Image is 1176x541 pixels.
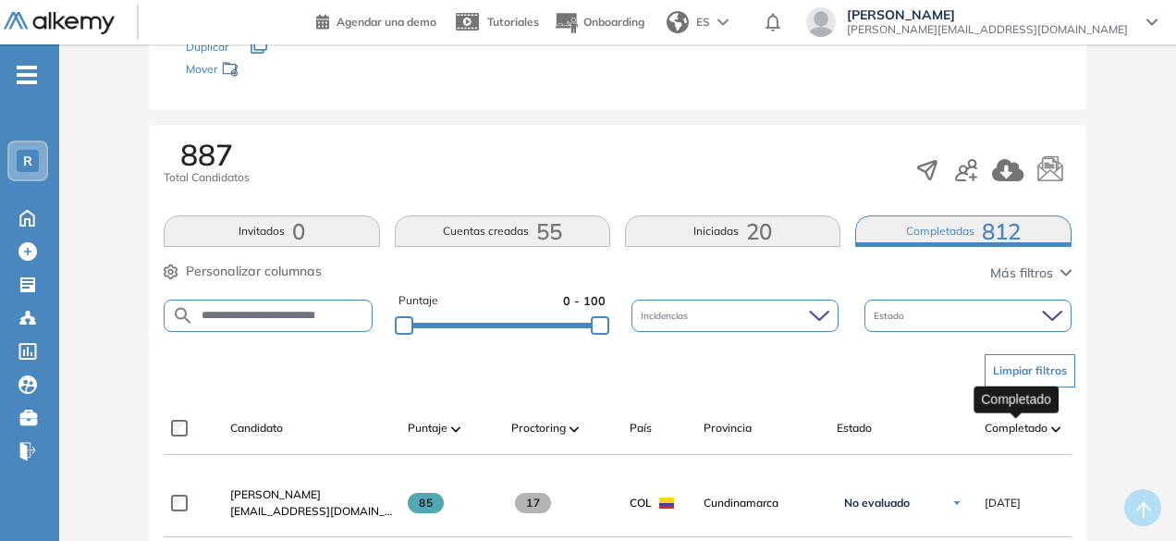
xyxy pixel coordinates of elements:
span: 887 [180,140,233,169]
button: Invitados0 [164,215,379,247]
img: [missing "en.ARROW_ALT" translation] [570,426,579,432]
span: 0 - 100 [563,292,606,310]
span: Total Candidatos [164,169,250,186]
img: Logo [4,12,115,35]
a: Agendar una demo [316,9,436,31]
span: Proctoring [511,420,566,436]
div: Completado [974,386,1059,412]
span: 17 [515,493,551,513]
img: arrow [717,18,729,26]
i: - [17,73,37,77]
span: Candidato [230,420,283,436]
span: Cundinamarca [704,495,822,511]
span: [DATE] [985,495,1021,511]
div: Mover [186,54,371,88]
div: Estado [864,300,1072,332]
span: [PERSON_NAME][EMAIL_ADDRESS][DOMAIN_NAME] [847,22,1128,37]
button: Más filtros [990,264,1072,283]
span: Duplicar [186,40,228,54]
span: Estado [874,309,908,323]
span: Personalizar columnas [186,262,322,281]
span: Incidencias [641,309,692,323]
span: Estado [837,420,872,436]
span: Puntaje [408,420,447,436]
span: 85 [408,493,444,513]
img: COL [659,498,674,509]
span: Agendar una demo [337,15,436,29]
button: Iniciadas20 [625,215,840,247]
img: world [667,11,689,33]
img: SEARCH_ALT [172,304,194,327]
span: COL [630,495,652,511]
img: [missing "en.ARROW_ALT" translation] [1051,426,1060,432]
span: [PERSON_NAME] [847,7,1128,22]
span: ES [696,14,710,31]
span: Tutoriales [487,15,539,29]
span: Completado [985,420,1047,436]
span: Onboarding [583,15,644,29]
button: Completadas812 [855,215,1071,247]
span: Puntaje [398,292,438,310]
span: Provincia [704,420,752,436]
span: [PERSON_NAME] [230,487,321,501]
img: [missing "en.ARROW_ALT" translation] [451,426,460,432]
span: [EMAIL_ADDRESS][DOMAIN_NAME] [230,503,393,520]
span: Más filtros [990,264,1053,283]
div: Incidencias [631,300,839,332]
button: Cuentas creadas55 [395,215,610,247]
button: Personalizar columnas [164,262,322,281]
span: País [630,420,652,436]
span: R [23,154,32,168]
span: No evaluado [844,496,910,510]
a: [PERSON_NAME] [230,486,393,503]
button: Onboarding [554,3,644,43]
img: Ícono de flecha [951,498,962,509]
button: Limpiar filtros [985,354,1075,387]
